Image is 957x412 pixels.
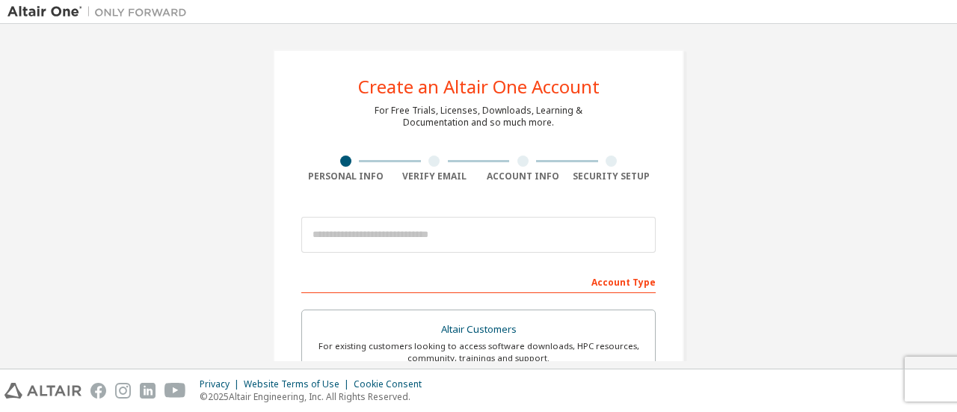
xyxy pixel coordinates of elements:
img: altair_logo.svg [4,383,81,399]
div: Verify Email [390,170,479,182]
img: Altair One [7,4,194,19]
div: Create an Altair One Account [358,78,600,96]
img: youtube.svg [164,383,186,399]
div: Security Setup [567,170,656,182]
div: For Free Trials, Licenses, Downloads, Learning & Documentation and so much more. [375,105,582,129]
div: Account Type [301,269,656,293]
div: Cookie Consent [354,378,431,390]
img: linkedin.svg [140,383,156,399]
p: © 2025 Altair Engineering, Inc. All Rights Reserved. [200,390,431,403]
img: instagram.svg [115,383,131,399]
div: Altair Customers [311,319,646,340]
div: Personal Info [301,170,390,182]
div: Account Info [478,170,567,182]
div: Privacy [200,378,244,390]
div: For existing customers looking to access software downloads, HPC resources, community, trainings ... [311,340,646,364]
img: facebook.svg [90,383,106,399]
div: Website Terms of Use [244,378,354,390]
